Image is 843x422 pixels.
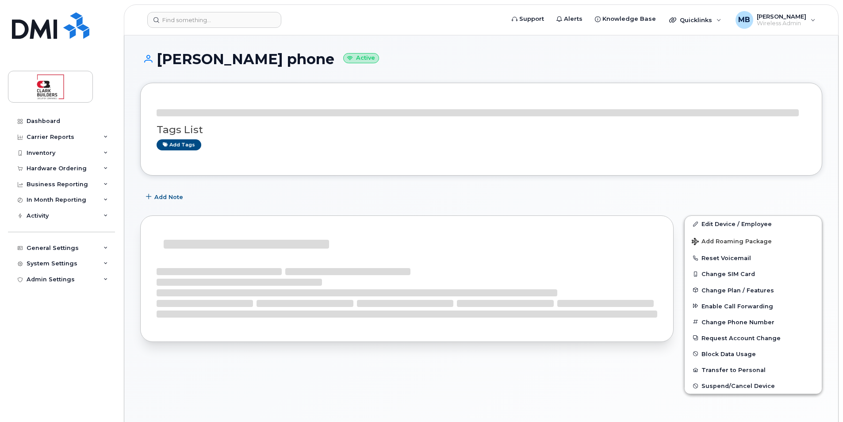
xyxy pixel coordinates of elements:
small: Active [343,53,379,63]
button: Transfer to Personal [685,362,822,378]
a: Edit Device / Employee [685,216,822,232]
button: Add Roaming Package [685,232,822,250]
button: Change SIM Card [685,266,822,282]
button: Change Plan / Features [685,282,822,298]
button: Request Account Change [685,330,822,346]
button: Block Data Usage [685,346,822,362]
h1: [PERSON_NAME] phone [140,51,822,67]
span: Enable Call Forwarding [701,303,773,309]
span: Add Note [154,193,183,201]
h3: Tags List [157,124,806,135]
span: Add Roaming Package [692,238,772,246]
button: Change Phone Number [685,314,822,330]
span: Suspend/Cancel Device [701,383,775,389]
span: Change Plan / Features [701,287,774,293]
button: Suspend/Cancel Device [685,378,822,394]
a: Add tags [157,139,201,150]
button: Add Note [140,189,191,205]
button: Enable Call Forwarding [685,298,822,314]
button: Reset Voicemail [685,250,822,266]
